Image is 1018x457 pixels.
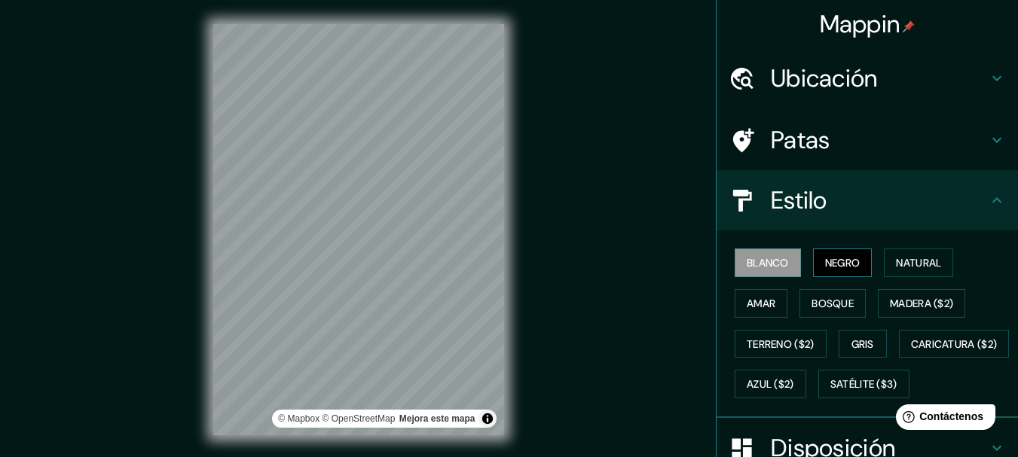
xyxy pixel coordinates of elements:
[851,337,874,351] font: Gris
[213,24,504,435] canvas: Mapa
[735,289,787,318] button: Amar
[747,337,815,351] font: Terreno ($2)
[399,413,475,424] a: Comentarios sobre el mapa
[799,289,866,318] button: Bosque
[825,256,861,270] font: Negro
[812,297,854,310] font: Bosque
[323,413,396,424] font: © OpenStreetMap
[747,378,794,391] font: Azul ($2)
[747,256,789,270] font: Blanco
[878,289,965,318] button: Madera ($2)
[735,330,827,358] button: Terreno ($2)
[771,124,830,156] font: Patas
[830,378,897,391] font: Satélite ($3)
[747,297,775,310] font: Amar
[884,248,953,277] button: Natural
[899,330,1010,358] button: Caricatura ($2)
[323,413,396,424] a: Mapa de calles abierto
[903,20,915,32] img: pin-icon.png
[771,62,878,94] font: Ubicación
[717,170,1018,230] div: Estilo
[820,8,900,40] font: Mappin
[839,330,887,358] button: Gris
[813,248,873,277] button: Negro
[717,48,1018,108] div: Ubicación
[818,370,909,398] button: Satélite ($3)
[771,184,827,216] font: Estilo
[735,370,806,398] button: Azul ($2)
[735,248,801,277] button: Blanco
[896,256,941,270] font: Natural
[278,413,319,424] a: Mapbox
[478,410,497,428] button: Activar o desactivar atribución
[911,337,998,351] font: Caricatura ($2)
[278,413,319,424] font: © Mapbox
[884,398,1001,440] iframe: Lanzador de widgets de ayuda
[717,110,1018,170] div: Patas
[399,413,475,424] font: Mejora este mapa
[890,297,953,310] font: Madera ($2)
